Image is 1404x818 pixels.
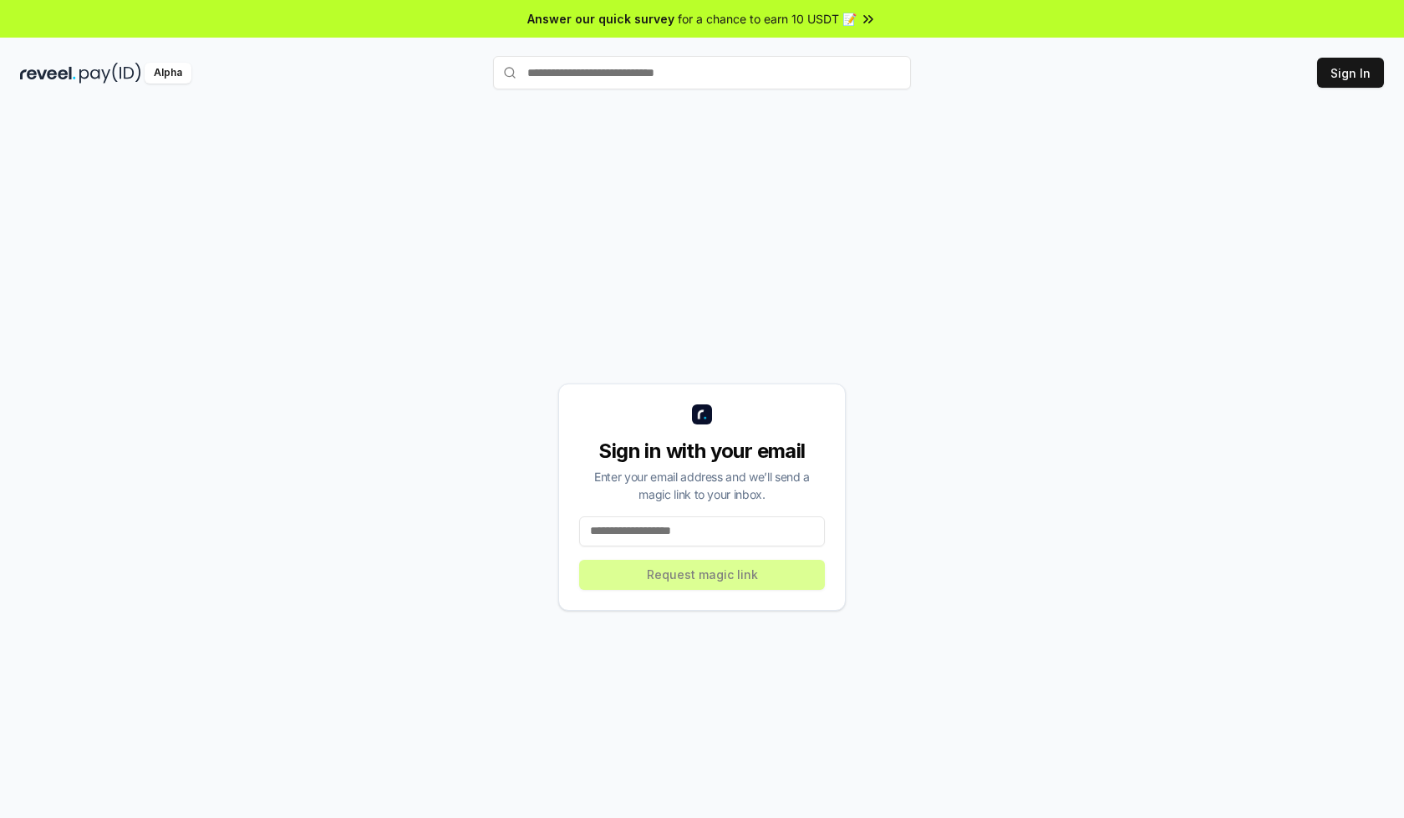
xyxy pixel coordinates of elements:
[145,63,191,84] div: Alpha
[79,63,141,84] img: pay_id
[20,63,76,84] img: reveel_dark
[678,10,857,28] span: for a chance to earn 10 USDT 📝
[579,438,825,465] div: Sign in with your email
[1317,58,1384,88] button: Sign In
[692,404,712,424] img: logo_small
[527,10,674,28] span: Answer our quick survey
[579,468,825,503] div: Enter your email address and we’ll send a magic link to your inbox.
